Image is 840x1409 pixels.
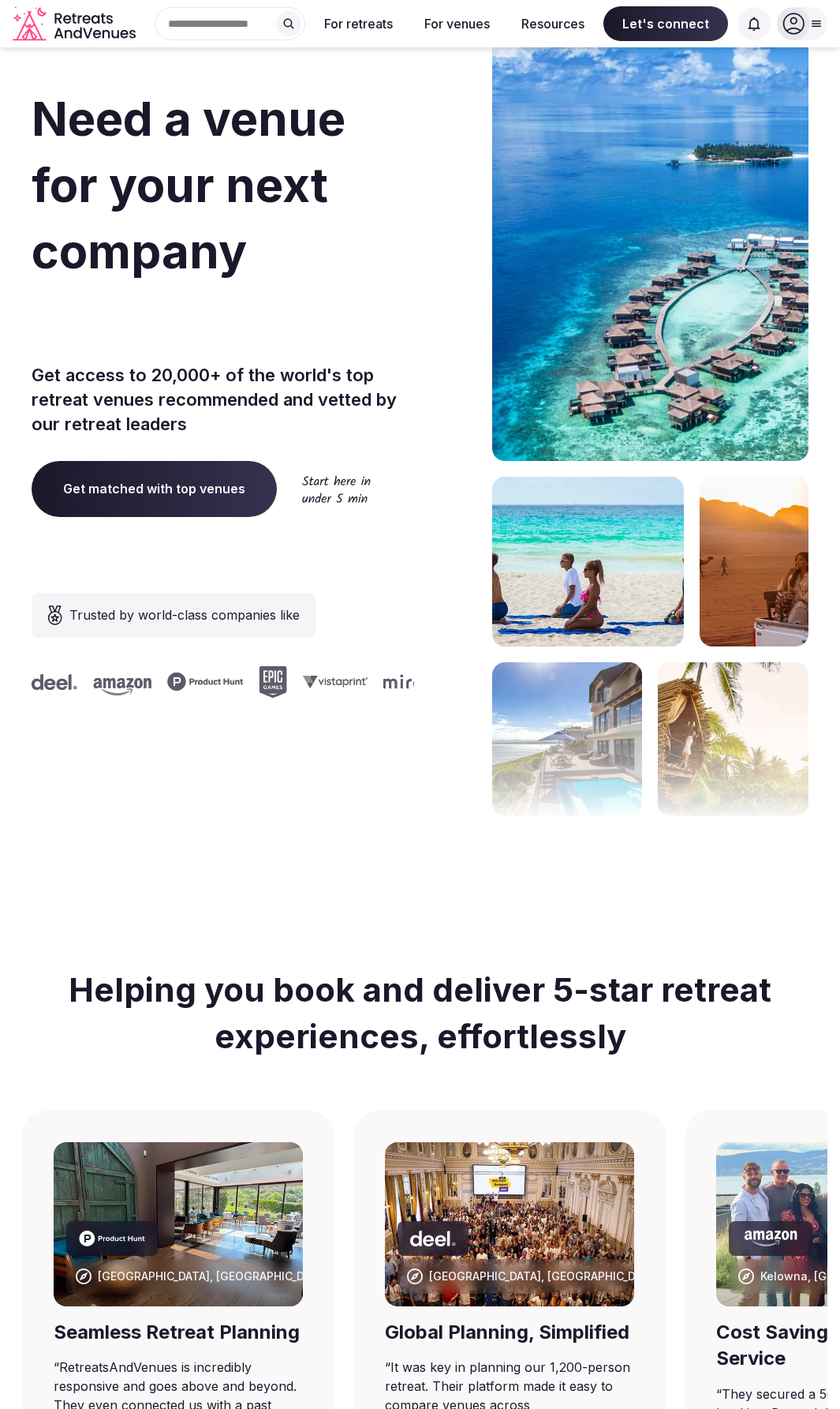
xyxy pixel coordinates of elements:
span: Trusted by world-class companies like [69,605,300,624]
img: mansion overlooking ocean [492,662,643,816]
button: For venues [412,6,502,41]
span: Let's connect [603,6,728,41]
img: bamboo bungalow overlooking forest [658,662,808,816]
img: Start here in under 5 min [302,475,371,503]
svg: Miro company logo [302,674,342,689]
button: For retreats [312,6,405,41]
div: [GEOGRAPHIC_DATA], [GEOGRAPHIC_DATA] [98,1268,328,1284]
svg: Deel company logo [410,1231,456,1246]
img: Barcelona, Spain [54,1142,303,1306]
div: Global Planning, Simplified [385,1319,634,1346]
svg: Vistaprint company logo [222,675,286,688]
h2: Helping you book and deliver 5-star retreat experiences, effortlessly [67,948,774,1079]
div: Seamless Retreat Planning [54,1319,303,1346]
span: Need a venue for your next company [32,90,345,279]
svg: Epic Games company logo [177,666,206,698]
img: woman sitting in back of truck with camels [700,477,808,646]
p: Get access to 20,000+ of the world's top retreat venues recommended and vetted by our retreat lea... [32,363,414,436]
img: yoga on tropical beach [492,477,684,646]
a: Visit the homepage [13,6,139,42]
img: Punta Umbria, Spain [385,1142,634,1306]
div: [GEOGRAPHIC_DATA], [GEOGRAPHIC_DATA] [429,1268,659,1284]
svg: Retreats and Venues company logo [13,6,139,42]
svg: Invisible company logo [358,673,445,691]
button: Resources [509,6,597,41]
a: Get matched with top venues [32,461,277,516]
